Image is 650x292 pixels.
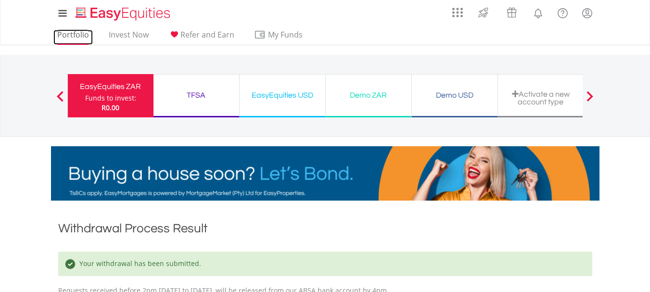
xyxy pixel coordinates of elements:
[58,220,592,237] h1: Withdrawal Process Result
[446,2,469,18] a: AppsGrid
[165,30,238,45] a: Refer and Earn
[254,28,317,41] span: My Funds
[74,80,148,93] div: EasyEquities ZAR
[159,89,233,102] div: TFSA
[51,146,599,201] img: EasyMortage Promotion Banner
[72,2,174,22] a: Home page
[53,30,93,45] a: Portfolio
[475,5,491,20] img: thrive-v2.svg
[504,90,578,106] div: Activate a new account type
[418,89,492,102] div: Demo USD
[85,93,136,103] div: Funds to invest:
[497,2,526,20] a: Vouchers
[245,89,319,102] div: EasyEquities USD
[452,7,463,18] img: grid-menu-icon.svg
[102,103,119,112] span: R0.00
[331,89,406,102] div: Demo ZAR
[74,6,174,22] img: EasyEquities_Logo.png
[77,259,201,268] span: Your withdrawal has been submitted.
[180,29,234,40] span: Refer and Earn
[550,2,575,22] a: FAQ's and Support
[504,5,520,20] img: vouchers-v2.svg
[575,2,599,24] a: My Profile
[105,30,153,45] a: Invest Now
[526,2,550,22] a: Notifications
